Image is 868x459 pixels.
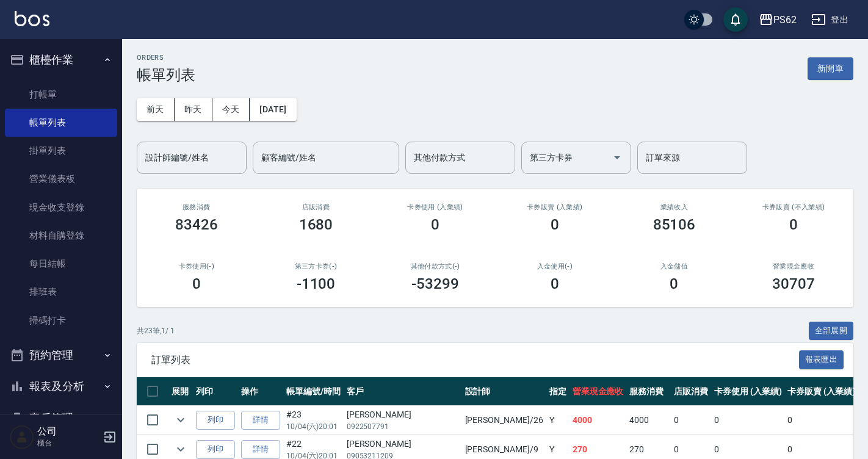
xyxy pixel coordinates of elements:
button: 列印 [196,411,235,430]
td: 0 [711,406,785,435]
h3: 30707 [772,275,815,292]
th: 服務消費 [626,377,671,406]
a: 掛單列表 [5,137,117,165]
button: 列印 [196,440,235,459]
h2: 入金使用(-) [510,262,600,270]
td: 0 [671,406,711,435]
h3: 帳單列表 [137,67,195,84]
td: Y [546,406,570,435]
th: 帳單編號/時間 [283,377,344,406]
h2: 卡券販賣 (入業績) [510,203,600,211]
h2: 卡券使用(-) [151,262,242,270]
h3: 0 [431,216,439,233]
a: 詳情 [241,411,280,430]
p: 共 23 筆, 1 / 1 [137,325,175,336]
h2: 店販消費 [271,203,361,211]
th: 指定 [546,377,570,406]
img: Logo [15,11,49,26]
button: 昨天 [175,98,212,121]
button: 客戶管理 [5,402,117,434]
a: 排班表 [5,278,117,306]
th: 列印 [193,377,238,406]
th: 店販消費 [671,377,711,406]
h3: -1100 [297,275,336,292]
img: Person [10,425,34,449]
button: [DATE] [250,98,296,121]
h2: 入金儲值 [629,262,720,270]
th: 展開 [168,377,193,406]
h2: 卡券使用 (入業績) [390,203,480,211]
button: expand row [172,411,190,429]
a: 掃碼打卡 [5,306,117,334]
button: 今天 [212,98,250,121]
a: 打帳單 [5,81,117,109]
h3: 83426 [175,216,218,233]
h3: 1680 [299,216,333,233]
td: #23 [283,406,344,435]
h2: ORDERS [137,54,195,62]
a: 新開單 [808,62,853,74]
div: PS62 [773,12,797,27]
a: 詳情 [241,440,280,459]
h3: 0 [789,216,798,233]
button: 櫃檯作業 [5,44,117,76]
th: 卡券使用 (入業績) [711,377,785,406]
h3: -53299 [411,275,459,292]
p: 0922507791 [347,421,459,432]
h3: 0 [551,216,559,233]
button: 全部展開 [809,322,854,341]
h5: 公司 [37,425,99,438]
th: 營業現金應收 [570,377,627,406]
h2: 營業現金應收 [748,262,839,270]
a: 報表匯出 [799,353,844,365]
th: 卡券販賣 (入業績) [784,377,858,406]
button: 報表匯出 [799,350,844,369]
button: 前天 [137,98,175,121]
th: 設計師 [462,377,546,406]
div: [PERSON_NAME] [347,408,459,421]
h3: 服務消費 [151,203,242,211]
h2: 第三方卡券(-) [271,262,361,270]
button: 新開單 [808,57,853,80]
a: 材料自購登錄 [5,222,117,250]
p: 櫃台 [37,438,99,449]
a: 營業儀表板 [5,165,117,193]
h2: 卡券販賣 (不入業績) [748,203,839,211]
span: 訂單列表 [151,354,799,366]
button: 報表及分析 [5,370,117,402]
a: 現金收支登錄 [5,193,117,222]
h2: 其他付款方式(-) [390,262,480,270]
button: expand row [172,440,190,458]
td: 0 [784,406,858,435]
button: Open [607,148,627,167]
div: [PERSON_NAME] [347,438,459,450]
h3: 0 [670,275,678,292]
button: PS62 [754,7,801,32]
button: 預約管理 [5,339,117,371]
button: 登出 [806,9,853,31]
td: 4000 [626,406,671,435]
h3: 0 [551,275,559,292]
button: save [723,7,748,32]
h3: 0 [192,275,201,292]
th: 操作 [238,377,283,406]
td: 4000 [570,406,627,435]
th: 客戶 [344,377,462,406]
h3: 85106 [653,216,696,233]
h2: 業績收入 [629,203,720,211]
p: 10/04 (六) 20:01 [286,421,341,432]
a: 每日結帳 [5,250,117,278]
a: 帳單列表 [5,109,117,137]
td: [PERSON_NAME] /26 [462,406,546,435]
